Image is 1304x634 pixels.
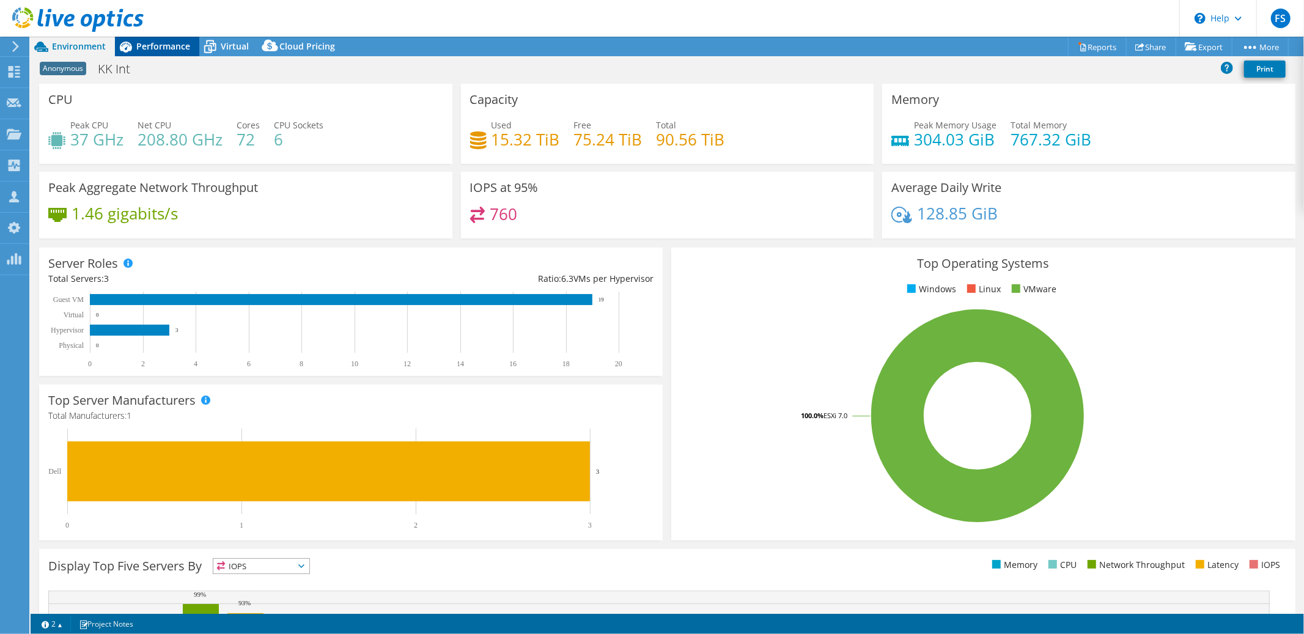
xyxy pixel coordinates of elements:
[1011,133,1091,146] h4: 767.32 GiB
[680,257,1286,270] h3: Top Operating Systems
[457,359,464,368] text: 14
[96,312,99,318] text: 0
[48,394,196,407] h3: Top Server Manufacturers
[414,521,418,529] text: 2
[1247,558,1280,572] li: IOPS
[596,468,600,475] text: 3
[1011,119,1067,131] span: Total Memory
[70,119,108,131] span: Peak CPU
[300,359,303,368] text: 8
[1126,37,1176,56] a: Share
[238,599,251,606] text: 93%
[48,93,73,106] h3: CPU
[51,326,84,334] text: Hypervisor
[1193,558,1239,572] li: Latency
[657,119,677,131] span: Total
[891,181,1001,194] h3: Average Daily Write
[141,359,145,368] text: 2
[1068,37,1127,56] a: Reports
[96,342,99,348] text: 0
[127,410,131,421] span: 1
[470,181,539,194] h3: IOPS at 95%
[274,119,323,131] span: CPU Sockets
[904,282,956,296] li: Windows
[351,359,358,368] text: 10
[279,40,335,52] span: Cloud Pricing
[914,133,996,146] h4: 304.03 GiB
[351,272,654,286] div: Ratio: VMs per Hypervisor
[175,327,179,333] text: 3
[1085,558,1185,572] li: Network Throughput
[247,359,251,368] text: 6
[48,409,654,422] h4: Total Manufacturers:
[70,133,123,146] h4: 37 GHz
[194,359,197,368] text: 4
[40,62,86,75] span: Anonymous
[823,411,847,420] tspan: ESXi 7.0
[48,467,61,476] text: Dell
[48,181,258,194] h3: Peak Aggregate Network Throughput
[138,119,171,131] span: Net CPU
[64,311,84,319] text: Virtual
[588,521,592,529] text: 3
[561,273,573,284] span: 6.3
[33,616,71,632] a: 2
[509,359,517,368] text: 16
[1009,282,1056,296] li: VMware
[1045,558,1077,572] li: CPU
[237,133,260,146] h4: 72
[917,207,998,220] h4: 128.85 GiB
[138,133,223,146] h4: 208.80 GHz
[599,297,605,303] text: 19
[48,257,118,270] h3: Server Roles
[221,40,249,52] span: Virtual
[914,119,996,131] span: Peak Memory Usage
[989,558,1037,572] li: Memory
[70,616,142,632] a: Project Notes
[104,273,109,284] span: 3
[492,119,512,131] span: Used
[562,359,570,368] text: 18
[1244,61,1286,78] a: Print
[59,341,84,350] text: Physical
[403,359,411,368] text: 12
[72,207,178,220] h4: 1.46 gigabits/s
[615,359,622,368] text: 20
[194,591,206,598] text: 99%
[470,93,518,106] h3: Capacity
[891,93,939,106] h3: Memory
[136,40,190,52] span: Performance
[65,521,69,529] text: 0
[964,282,1001,296] li: Linux
[657,133,725,146] h4: 90.56 TiB
[274,133,323,146] h4: 6
[1232,37,1289,56] a: More
[801,411,823,420] tspan: 100.0%
[1271,9,1291,28] span: FS
[48,272,351,286] div: Total Servers:
[492,133,560,146] h4: 15.32 TiB
[240,521,243,529] text: 1
[88,359,92,368] text: 0
[574,119,592,131] span: Free
[1176,37,1232,56] a: Export
[92,62,149,76] h1: KK Int
[213,559,309,573] span: IOPS
[52,40,106,52] span: Environment
[490,207,517,221] h4: 760
[574,133,643,146] h4: 75.24 TiB
[237,119,260,131] span: Cores
[1195,13,1206,24] svg: \n
[53,295,84,304] text: Guest VM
